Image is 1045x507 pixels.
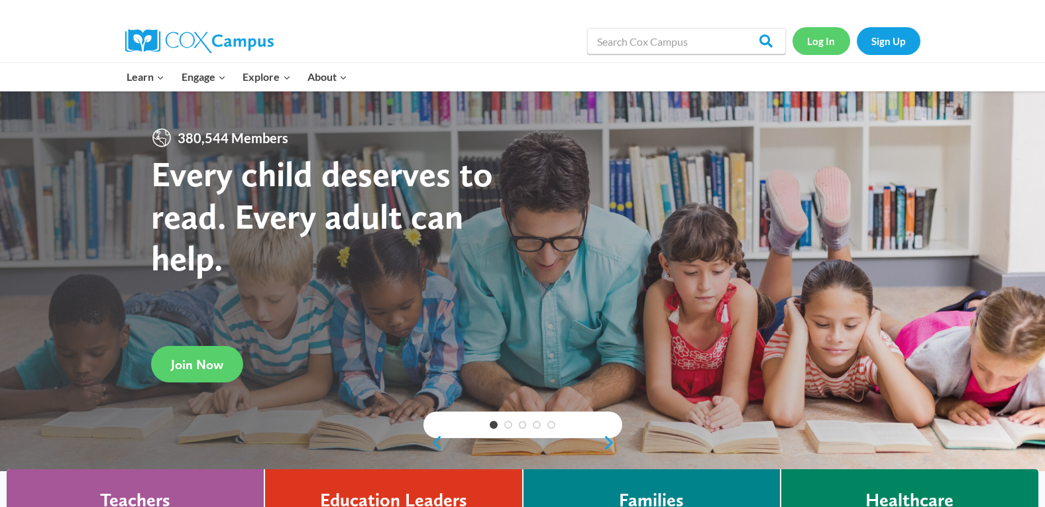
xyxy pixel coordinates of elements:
[151,152,493,279] strong: Every child deserves to read. Every adult can help.
[299,63,356,91] button: Child menu of About
[547,421,555,429] a: 5
[857,27,920,54] a: Sign Up
[490,421,498,429] a: 1
[504,421,512,429] a: 2
[119,63,356,91] nav: Primary Navigation
[423,429,622,456] div: content slider buttons
[151,346,243,382] a: Join Now
[519,421,527,429] a: 3
[602,435,622,451] a: next
[793,27,850,54] a: Log In
[172,127,294,148] span: 380,544 Members
[125,29,274,53] img: Cox Campus
[173,63,235,91] button: Child menu of Engage
[171,357,223,372] span: Join Now
[533,421,541,429] a: 4
[793,27,920,54] nav: Secondary Navigation
[423,435,443,451] a: previous
[235,63,300,91] button: Child menu of Explore
[119,63,174,91] button: Child menu of Learn
[587,28,786,54] input: Search Cox Campus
